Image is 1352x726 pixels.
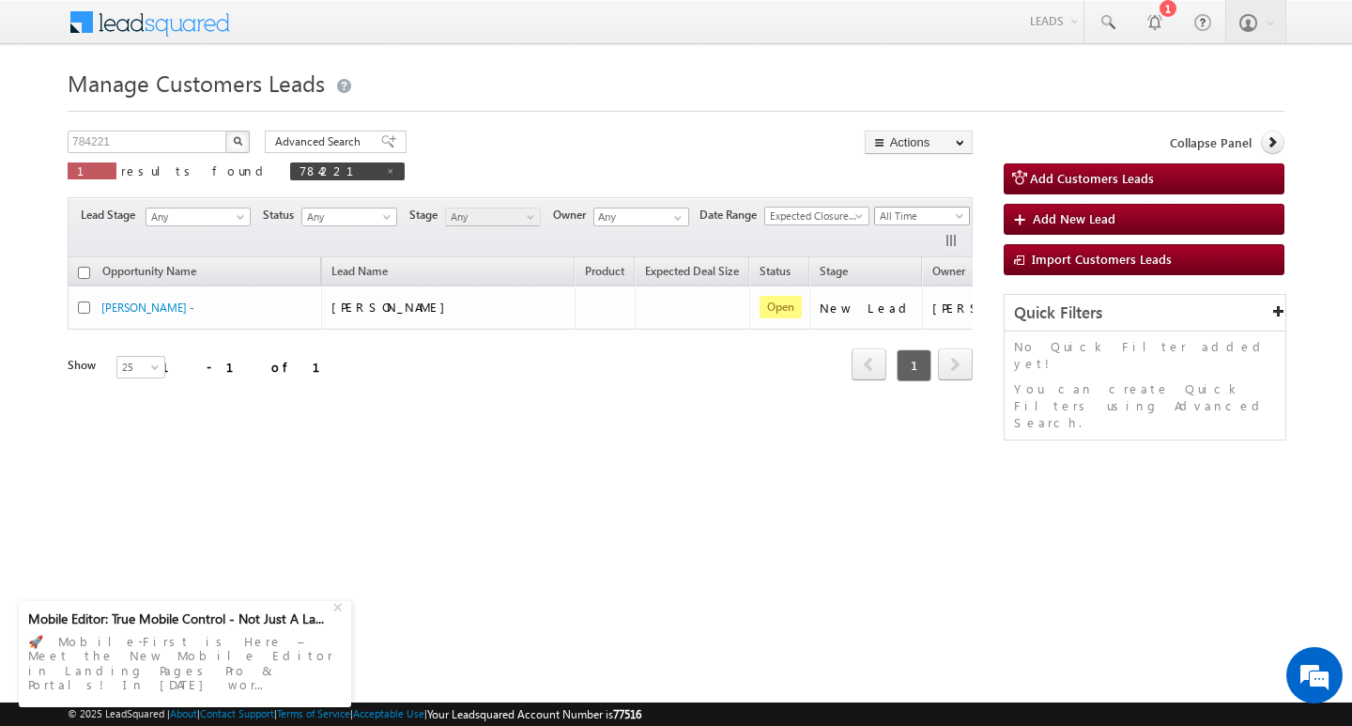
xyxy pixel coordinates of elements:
[93,261,206,286] a: Opportunity Name
[28,610,330,627] div: Mobile Editor: True Mobile Control - Not Just A La...
[852,348,886,380] span: prev
[78,267,90,279] input: Check all records
[146,209,244,225] span: Any
[446,209,535,225] span: Any
[102,264,196,278] span: Opportunity Name
[101,301,194,315] a: [PERSON_NAME] -
[1032,251,1172,267] span: Import Customers Leads
[263,207,301,224] span: Status
[636,261,748,286] a: Expected Deal Size
[301,208,397,226] a: Any
[852,350,886,380] a: prev
[146,208,251,226] a: Any
[353,707,424,719] a: Acceptable Use
[1033,210,1115,226] span: Add New Lead
[938,350,973,380] a: next
[760,296,802,318] span: Open
[875,208,964,224] span: All Time
[277,707,350,719] a: Terms of Service
[645,264,739,278] span: Expected Deal Size
[865,131,973,154] button: Actions
[750,261,800,286] a: Status
[161,356,343,378] div: 1 - 1 of 1
[593,208,689,226] input: Type to Search
[329,595,351,617] div: +
[170,707,197,719] a: About
[810,261,857,286] a: Stage
[932,264,965,278] span: Owner
[1014,380,1276,431] p: You can create Quick Filters using Advanced Search.
[28,628,342,698] div: 🚀 Mobile-First is Here – Meet the New Mobile Editor in Landing Pages Pro & Portals! In [DATE] wor...
[233,136,242,146] img: Search
[553,207,593,224] span: Owner
[1030,170,1154,186] span: Add Customers Leads
[427,707,641,721] span: Your Leadsquared Account Number is
[874,207,970,225] a: All Time
[331,299,454,315] span: [PERSON_NAME]
[1005,295,1285,332] div: Quick Filters
[300,162,376,178] span: 784221
[68,357,101,374] div: Show
[932,300,1055,317] div: [PERSON_NAME]
[613,707,641,721] span: 77516
[765,208,863,224] span: Expected Closure Date
[68,705,641,723] span: © 2025 LeadSquared | | | | |
[1170,134,1252,151] span: Collapse Panel
[117,359,167,376] span: 25
[409,207,445,224] span: Stage
[200,707,274,719] a: Contact Support
[820,300,914,317] div: New Lead
[302,209,392,225] span: Any
[938,348,973,380] span: next
[77,162,107,178] span: 1
[445,208,541,226] a: Any
[81,207,143,224] span: Lead Stage
[820,264,848,278] span: Stage
[897,349,931,381] span: 1
[585,264,624,278] span: Product
[1014,338,1276,372] p: No Quick Filter added yet!
[764,207,869,225] a: Expected Closure Date
[699,207,764,224] span: Date Range
[275,133,366,150] span: Advanced Search
[664,209,687,227] a: Show All Items
[322,261,397,286] span: Lead Name
[68,68,325,98] span: Manage Customers Leads
[116,356,165,378] a: 25
[121,162,270,178] span: results found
